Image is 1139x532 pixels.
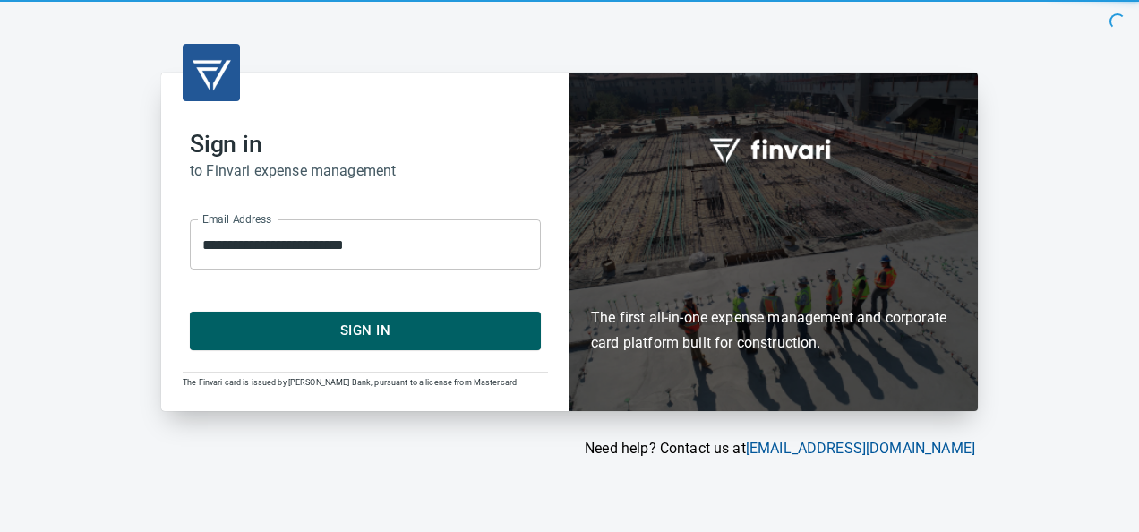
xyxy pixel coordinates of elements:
[707,128,841,169] img: fullword_logo_white.png
[183,378,517,387] span: The Finvari card is issued by [PERSON_NAME] Bank, pursuant to a license from Mastercard
[161,438,975,459] p: Need help? Contact us at
[569,73,978,410] div: Finvari
[746,440,975,457] a: [EMAIL_ADDRESS][DOMAIN_NAME]
[190,51,233,94] img: transparent_logo.png
[190,312,541,349] button: Sign In
[190,159,541,184] h6: to Finvari expense management
[210,319,521,342] span: Sign In
[591,203,956,356] h6: The first all-in-one expense management and corporate card platform built for construction.
[190,130,541,159] h2: Sign in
